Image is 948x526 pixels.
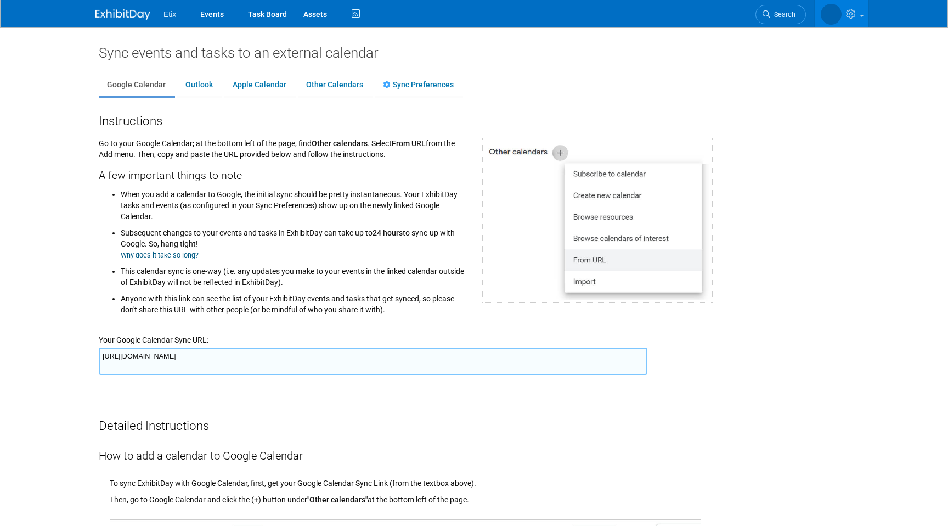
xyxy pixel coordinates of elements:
[224,75,295,96] a: Apple Calendar
[821,4,842,25] img: Lynda Garcia
[121,251,199,259] a: Why does it take so long?
[99,321,849,345] div: Your Google Calendar Sync URL:
[307,495,368,504] span: "Other calendars"
[110,464,849,489] div: To sync ExhibitDay with Google Calendar, first, get your Google Calendar Sync Link (from the text...
[99,434,849,464] div: How to add a calendar to Google Calendar
[91,130,474,321] div: Go to your Google Calendar; at the bottom left of the page, find . Select from the Add menu. Then...
[482,138,713,303] img: Google Calendar screen shot for adding external calendar
[770,10,795,19] span: Search
[99,400,849,434] div: Detailed Instructions
[177,75,221,96] a: Outlook
[110,489,849,505] div: Then, go to Google Calendar and click the (+) button under at the bottom left of the page.
[121,260,466,288] li: This calendar sync is one-way (i.e. any updates you make to your events in the linked calendar ou...
[95,9,150,20] img: ExhibitDay
[312,139,368,148] span: Other calendars
[99,348,647,375] textarea: [URL][DOMAIN_NAME]
[392,139,426,148] span: From URL
[163,10,176,19] span: Etix
[121,288,466,315] li: Anyone with this link can see the list of your ExhibitDay events and tasks that get synced, so pl...
[121,186,466,222] li: When you add a calendar to Google, the initial sync should be pretty instantaneous. Your ExhibitD...
[298,75,371,96] a: Other Calendars
[99,109,849,130] div: Instructions
[755,5,806,24] a: Search
[99,75,174,96] a: Google Calendar
[121,222,466,260] li: Subsequent changes to your events and tasks in ExhibitDay can take up to to sync-up with Google. ...
[375,75,462,96] a: Sync Preferences
[373,228,403,237] span: 24 hours
[99,44,849,61] div: Sync events and tasks to an external calendar
[99,160,466,183] div: A few important things to note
